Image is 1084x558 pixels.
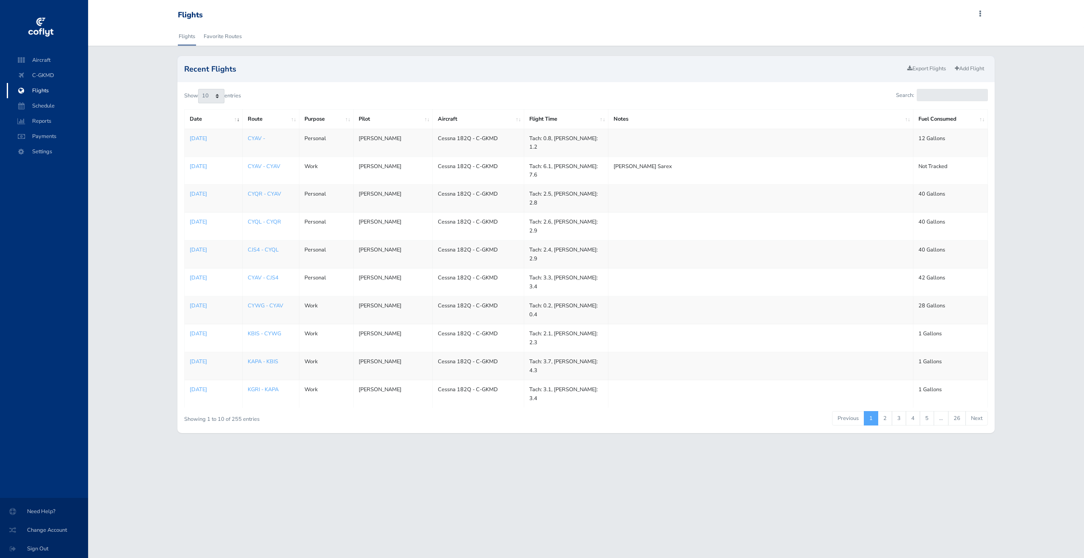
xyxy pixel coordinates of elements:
[913,110,988,129] th: Fuel Consumed: activate to sort column ascending
[524,296,608,324] td: Tach: 0.2, [PERSON_NAME]: 0.4
[203,27,243,46] a: Favorite Routes
[524,157,608,185] td: Tach: 6.1, [PERSON_NAME]: 7.6
[299,157,354,185] td: Work
[299,213,354,240] td: Personal
[190,329,237,338] a: [DATE]
[15,144,80,159] span: Settings
[433,213,524,240] td: Cessna 182Q - C-GKMD
[892,411,906,425] a: 3
[433,324,524,352] td: Cessna 182Q - C-GKMD
[15,113,80,129] span: Reports
[190,190,237,198] a: [DATE]
[524,352,608,380] td: Tach: 3.7, [PERSON_NAME]: 4.3
[190,134,237,143] a: [DATE]
[299,352,354,380] td: Work
[248,302,283,309] a: CYWG - CYAV
[178,11,203,20] div: Flights
[913,268,988,296] td: 42 Gallons
[965,411,988,425] a: Next
[951,63,988,75] a: Add Flight
[608,157,913,185] td: [PERSON_NAME] Sarex
[190,273,237,282] a: [DATE]
[248,163,280,170] a: CYAV - CYAV
[15,52,80,68] span: Aircraft
[248,218,281,226] a: CYQL - CYQR
[433,352,524,380] td: Cessna 182Q - C-GKMD
[27,15,55,40] img: coflyt logo
[913,296,988,324] td: 28 Gallons
[248,330,281,337] a: KBIS - CYWG
[10,504,78,519] span: Need Help?
[524,240,608,268] td: Tach: 2.4, [PERSON_NAME]: 2.9
[248,246,279,254] a: CJS4 - CYQL
[524,129,608,157] td: Tach: 0.8, [PERSON_NAME]: 1.2
[913,324,988,352] td: 1 Gallons
[433,129,524,157] td: Cessna 182Q - C-GKMD
[248,274,279,282] a: CYAV - CJS4
[354,185,433,213] td: [PERSON_NAME]
[248,135,265,142] a: CYAV -
[190,301,237,310] a: [DATE]
[948,411,966,425] a: 26
[190,246,237,254] a: [DATE]
[913,213,988,240] td: 40 Gallons
[15,68,80,83] span: C-GKMD
[190,385,237,394] a: [DATE]
[10,522,78,538] span: Change Account
[906,411,920,425] a: 4
[354,129,433,157] td: [PERSON_NAME]
[913,240,988,268] td: 40 Gallons
[913,352,988,380] td: 1 Gallons
[15,98,80,113] span: Schedule
[433,240,524,268] td: Cessna 182Q - C-GKMD
[299,240,354,268] td: Personal
[913,380,988,408] td: 1 Gallons
[184,89,241,103] label: Show entries
[15,83,80,98] span: Flights
[524,213,608,240] td: Tach: 2.6, [PERSON_NAME]: 2.9
[433,268,524,296] td: Cessna 182Q - C-GKMD
[354,240,433,268] td: [PERSON_NAME]
[248,358,278,365] a: KAPA - KBIS
[354,213,433,240] td: [PERSON_NAME]
[243,110,299,129] th: Route: activate to sort column ascending
[190,357,237,366] a: [DATE]
[10,541,78,556] span: Sign Out
[354,157,433,185] td: [PERSON_NAME]
[354,110,433,129] th: Pilot: activate to sort column ascending
[299,110,354,129] th: Purpose: activate to sort column ascending
[190,162,237,171] a: [DATE]
[864,411,878,425] a: 1
[299,185,354,213] td: Personal
[913,185,988,213] td: 40 Gallons
[904,63,950,75] a: Export Flights
[299,268,354,296] td: Personal
[917,89,988,101] input: Search:
[248,190,281,198] a: CYQR - CYAV
[433,380,524,408] td: Cessna 182Q - C-GKMD
[184,65,904,73] h2: Recent Flights
[354,352,433,380] td: [PERSON_NAME]
[913,129,988,157] td: 12 Gallons
[198,89,224,103] select: Showentries
[248,386,279,393] a: KGRI - KAPA
[299,380,354,408] td: Work
[524,268,608,296] td: Tach: 3.3, [PERSON_NAME]: 3.4
[354,296,433,324] td: [PERSON_NAME]
[15,129,80,144] span: Payments
[920,411,934,425] a: 5
[524,185,608,213] td: Tach: 2.5, [PERSON_NAME]: 2.8
[190,218,237,226] a: [DATE]
[178,27,196,46] a: Flights
[354,380,433,408] td: [PERSON_NAME]
[354,268,433,296] td: [PERSON_NAME]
